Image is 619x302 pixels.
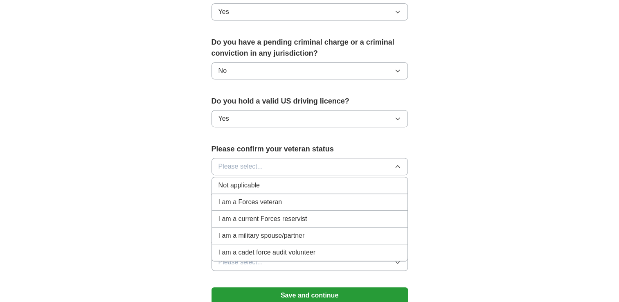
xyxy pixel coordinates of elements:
[212,37,408,59] label: Do you have a pending criminal charge or a criminal conviction in any jurisdiction?
[212,62,408,79] button: No
[212,158,408,175] button: Please select...
[218,162,263,171] span: Please select...
[218,231,305,241] span: I am a military spouse/partner
[218,197,282,207] span: I am a Forces veteran
[218,257,263,267] span: Please select...
[212,3,408,20] button: Yes
[218,7,229,17] span: Yes
[218,114,229,124] span: Yes
[218,214,307,224] span: I am a current Forces reservist
[212,96,408,107] label: Do you hold a valid US driving licence?
[212,144,408,155] label: Please confirm your veteran status
[212,254,408,271] button: Please select...
[212,110,408,127] button: Yes
[218,248,315,257] span: I am a cadet force audit volunteer
[218,66,227,76] span: No
[218,180,260,190] span: Not applicable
